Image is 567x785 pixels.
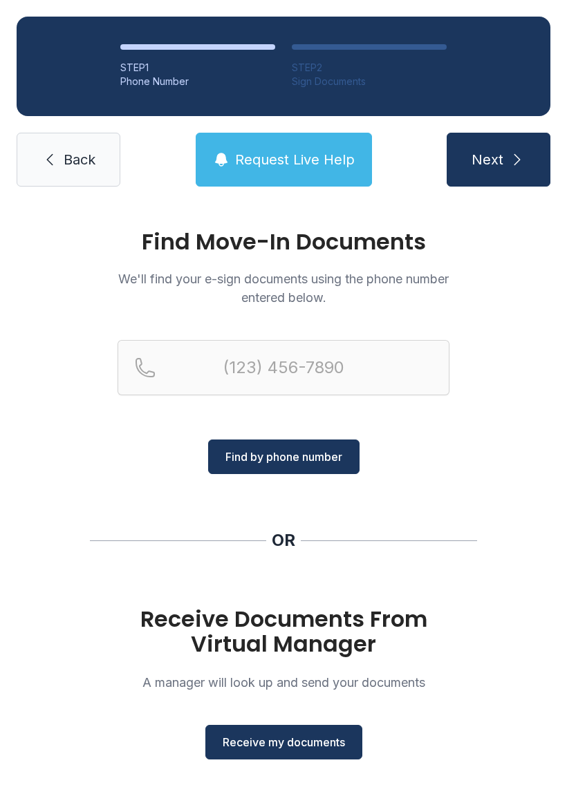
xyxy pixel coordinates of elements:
[118,673,449,692] p: A manager will look up and send your documents
[472,150,503,169] span: Next
[225,448,342,465] span: Find by phone number
[120,61,275,75] div: STEP 1
[120,75,275,88] div: Phone Number
[272,529,295,551] div: OR
[118,607,449,656] h1: Receive Documents From Virtual Manager
[118,231,449,253] h1: Find Move-In Documents
[64,150,95,169] span: Back
[223,734,345,750] span: Receive my documents
[292,75,447,88] div: Sign Documents
[235,150,355,169] span: Request Live Help
[118,340,449,395] input: Reservation phone number
[292,61,447,75] div: STEP 2
[118,269,449,307] p: We'll find your e-sign documents using the phone number entered below.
